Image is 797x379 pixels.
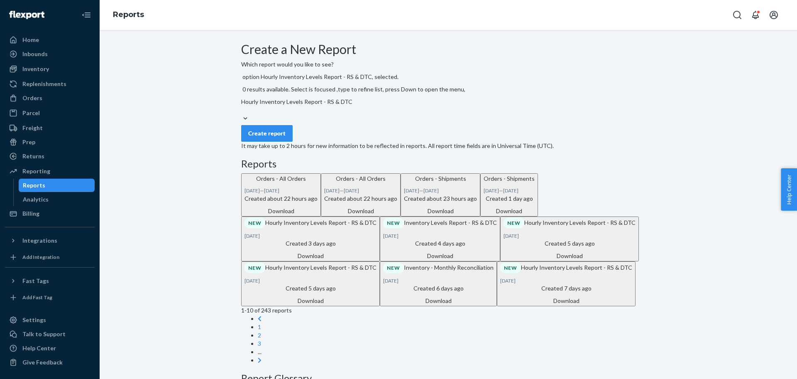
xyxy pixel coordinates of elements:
[324,194,397,203] p: Created about 22 hours ago
[22,80,66,88] div: Replenishments
[324,187,397,194] p: —
[5,135,95,149] a: Prep
[244,239,376,248] p: Created 3 days ago
[500,284,632,293] p: Created 7 days ago
[5,62,95,76] a: Inventory
[22,316,46,324] div: Settings
[244,252,376,260] div: Download
[500,263,632,273] p: Hourly Inventory Levels Report - RS & DTC
[78,7,95,23] button: Close Navigation
[22,358,63,367] div: Give Feedback
[404,207,477,215] div: Download
[484,175,535,183] p: Orders - Shipments
[383,218,404,228] div: NEW
[22,294,52,301] div: Add Fast Tag
[23,195,49,204] div: Analytics
[484,207,535,215] div: Download
[22,344,56,352] div: Help Center
[5,165,95,178] a: Reporting
[404,187,477,194] p: —
[324,187,340,194] time: [DATE]
[241,307,292,314] span: 1 - 10 of 243 reports
[484,187,499,194] time: [DATE]
[401,173,480,216] button: Orders - Shipments[DATE]—[DATE]Created about 23 hours agoDownload
[241,73,655,81] p: option Hourly Inventory Levels Report - RS & DTC, selected.
[383,278,398,284] time: [DATE]
[22,36,39,44] div: Home
[383,233,398,239] time: [DATE]
[423,187,439,194] time: [DATE]
[264,187,279,194] time: [DATE]
[248,129,286,138] div: Create report
[22,152,44,160] div: Returns
[383,263,404,273] div: NEW
[22,124,43,132] div: Freight
[241,261,380,306] button: NEWHourly Inventory Levels Report - RS & DTC[DATE]Created 5 days agoDownload
[244,284,376,293] p: Created 5 days ago
[22,65,49,73] div: Inventory
[22,50,48,58] div: Inbounds
[5,121,95,135] a: Freight
[22,236,57,245] div: Integrations
[500,297,632,305] div: Download
[747,7,764,23] button: Open notifications
[241,60,655,69] p: Which report would you like to see?
[241,217,380,261] button: NEWHourly Inventory Levels Report - RS & DTC[DATE]Created 3 days agoDownload
[241,85,655,94] p: 0 results available. Select is focused ,type to refine list, press Down to open the menu,
[321,173,401,216] button: Orders - All Orders[DATE]—[DATE]Created about 22 hours agoDownload
[5,356,95,369] button: Give Feedback
[22,109,40,117] div: Parcel
[19,179,95,192] a: Reports
[500,217,639,261] button: NEWHourly Inventory Levels Report - RS & DTC[DATE]Created 5 days agoDownload
[500,278,516,284] time: [DATE]
[22,94,42,102] div: Orders
[241,98,655,106] div: Hourly Inventory Levels Report - RS & DTC
[383,239,497,248] p: Created 4 days ago
[344,187,359,194] time: [DATE]
[504,252,636,260] div: Download
[504,239,636,248] p: Created 5 days ago
[258,348,655,356] li: ...
[383,218,497,228] p: Inventory Levels Report - RS & DTC
[404,194,477,203] p: Created about 23 hours ago
[5,33,95,47] a: Home
[5,106,95,120] a: Parcel
[484,194,535,203] p: Created 1 day ago
[22,330,66,338] div: Talk to Support
[500,263,521,273] div: NEW
[19,193,95,206] a: Analytics
[504,218,524,228] div: NEW
[23,181,45,189] div: Reports
[5,207,95,220] a: Billing
[5,234,95,247] button: Integrations
[106,3,151,27] ol: breadcrumbs
[241,142,655,150] p: It may take up to 2 hours for new information to be reflected in reports. All report time fields ...
[5,91,95,105] a: Orders
[324,175,397,183] p: Orders - All Orders
[241,173,321,216] button: Orders - All Orders[DATE]—[DATE]Created about 22 hours agoDownload
[5,47,95,61] a: Inbounds
[244,187,260,194] time: [DATE]
[244,187,318,194] p: —
[22,253,59,261] div: Add Integration
[5,251,95,264] a: Add Integration
[258,332,261,339] a: Page 2
[5,327,95,341] a: Talk to Support
[765,7,782,23] button: Open account menu
[244,278,260,284] time: [DATE]
[9,11,44,19] img: Flexport logo
[383,284,494,293] p: Created 6 days ago
[503,187,518,194] time: [DATE]
[258,323,261,330] a: Page 1 is your current page
[781,168,797,211] button: Help Center
[22,209,39,218] div: Billing
[258,340,261,347] a: Page 3
[22,167,50,175] div: Reporting
[383,297,494,305] div: Download
[244,207,318,215] div: Download
[22,138,35,146] div: Prep
[404,175,477,183] p: Orders - Shipments
[5,342,95,355] a: Help Center
[244,218,376,228] p: Hourly Inventory Levels Report - RS & DTC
